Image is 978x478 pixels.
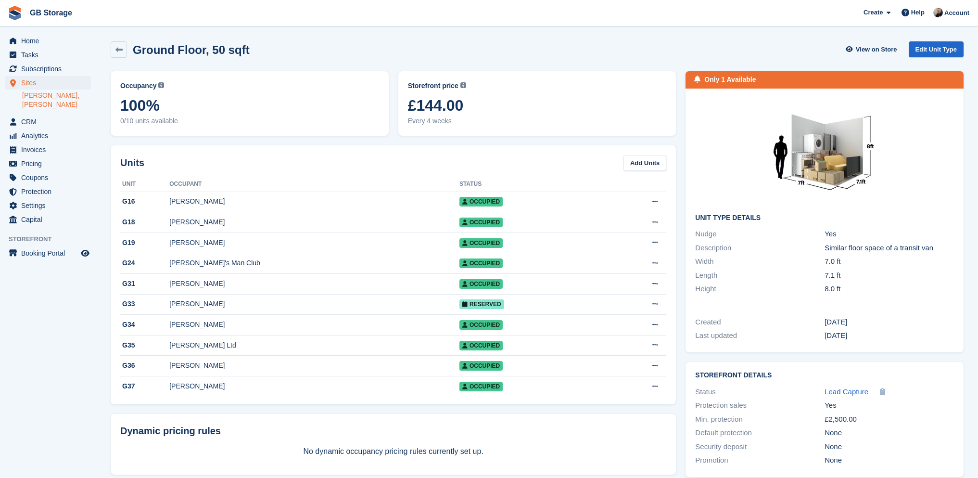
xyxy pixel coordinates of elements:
img: Karl Walker [933,8,943,17]
a: Preview store [79,247,91,259]
span: Occupied [459,361,503,371]
img: 50-sqft-unit.jpg [752,98,897,207]
div: Height [695,284,825,295]
span: Protection [21,185,79,198]
span: Settings [21,199,79,212]
div: None [825,441,954,452]
a: [PERSON_NAME], [PERSON_NAME] [22,91,91,109]
span: Analytics [21,129,79,142]
div: G36 [120,361,169,371]
div: [PERSON_NAME] [169,279,459,289]
div: 7.0 ft [825,256,954,267]
div: Only 1 Available [704,75,756,85]
th: Status [459,177,602,192]
a: GB Storage [26,5,76,21]
span: Occupied [459,238,503,248]
span: Every 4 weeks [408,116,667,126]
div: G18 [120,217,169,227]
span: Occupied [459,382,503,391]
div: Min. protection [695,414,825,425]
div: [DATE] [825,330,954,341]
span: Storefront [9,234,96,244]
span: 0/10 units available [120,116,379,126]
span: Subscriptions [21,62,79,76]
div: [PERSON_NAME] [169,299,459,309]
span: View on Store [856,45,897,54]
span: Help [911,8,925,17]
p: No dynamic occupancy pricing rules currently set up. [120,446,666,457]
div: [PERSON_NAME] [169,217,459,227]
span: 100% [120,97,379,114]
div: G24 [120,258,169,268]
a: Lead Capture [825,387,868,398]
span: Coupons [21,171,79,184]
h2: Ground Floor, 50 sqft [133,43,250,56]
div: [DATE] [825,317,954,328]
a: Add Units [623,155,666,171]
span: Invoices [21,143,79,156]
span: Home [21,34,79,48]
a: menu [5,62,91,76]
div: Status [695,387,825,398]
div: Width [695,256,825,267]
div: [PERSON_NAME]'s Man Club [169,258,459,268]
div: Description [695,243,825,254]
div: Created [695,317,825,328]
h2: Storefront Details [695,372,954,379]
div: [PERSON_NAME] Ltd [169,340,459,350]
span: Occupied [459,320,503,330]
span: Occupied [459,258,503,268]
a: menu [5,157,91,170]
div: Last updated [695,330,825,341]
div: G37 [120,381,169,391]
h2: Unit Type details [695,214,954,222]
span: Storefront price [408,81,458,91]
th: Unit [120,177,169,192]
span: Occupied [459,218,503,227]
span: £144.00 [408,97,667,114]
span: Occupied [459,279,503,289]
div: G16 [120,196,169,207]
span: Booking Portal [21,246,79,260]
div: Yes [825,400,954,411]
img: icon-info-grey-7440780725fd019a000dd9b08b2336e03edf1995a4989e88bcd33f0948082b44.svg [158,82,164,88]
span: Reserved [459,299,504,309]
div: None [825,455,954,466]
img: icon-info-grey-7440780725fd019a000dd9b08b2336e03edf1995a4989e88bcd33f0948082b44.svg [460,82,466,88]
div: Dynamic pricing rules [120,424,666,438]
h2: Units [120,155,144,170]
a: menu [5,246,91,260]
div: Similar floor space of a transit van [825,243,954,254]
div: G31 [120,279,169,289]
div: Protection sales [695,400,825,411]
div: G34 [120,320,169,330]
div: [PERSON_NAME] [169,196,459,207]
img: stora-icon-8386f47178a22dfd0bd8f6a31ec36ba5ce8667c1dd55bd0f319d3a0aa187defe.svg [8,6,22,20]
a: menu [5,213,91,226]
a: menu [5,129,91,142]
div: £2,500.00 [825,414,954,425]
span: CRM [21,115,79,129]
span: Occupied [459,341,503,350]
div: [PERSON_NAME] [169,238,459,248]
a: menu [5,48,91,62]
a: View on Store [845,41,901,57]
div: G19 [120,238,169,248]
span: Occupancy [120,81,156,91]
div: Length [695,270,825,281]
div: [PERSON_NAME] [169,361,459,371]
div: Default protection [695,427,825,439]
div: G33 [120,299,169,309]
div: Promotion [695,455,825,466]
div: 7.1 ft [825,270,954,281]
div: Yes [825,229,954,240]
a: menu [5,115,91,129]
div: [PERSON_NAME] [169,381,459,391]
a: Edit Unit Type [909,41,964,57]
a: menu [5,199,91,212]
span: Create [864,8,883,17]
a: menu [5,143,91,156]
span: Tasks [21,48,79,62]
div: 8.0 ft [825,284,954,295]
div: G35 [120,340,169,350]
